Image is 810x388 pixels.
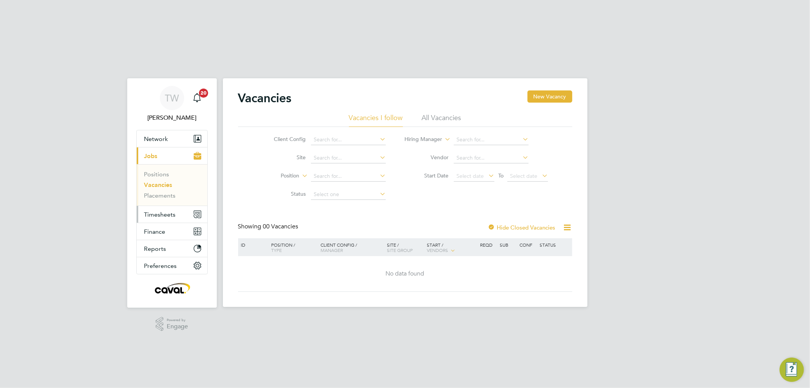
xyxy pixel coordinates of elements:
[137,240,207,257] button: Reports
[239,270,571,278] div: No data found
[398,136,442,143] label: Hiring Manager
[144,171,169,178] a: Positions
[319,238,385,257] div: Client Config /
[165,93,179,103] span: TW
[156,317,188,331] a: Powered byEngage
[137,164,207,206] div: Jobs
[311,189,386,200] input: Select one
[144,135,168,143] span: Network
[144,192,176,199] a: Placements
[427,247,448,253] span: Vendors
[144,211,176,218] span: Timesheets
[137,223,207,240] button: Finance
[144,262,177,269] span: Preferences
[387,247,413,253] span: Site Group
[527,90,572,103] button: New Vacancy
[311,153,386,163] input: Search for...
[454,153,529,163] input: Search for...
[262,136,306,143] label: Client Config
[518,238,538,251] div: Conf
[510,173,537,179] span: Select date
[311,135,386,145] input: Search for...
[349,113,403,127] li: Vacancies I follow
[137,206,207,223] button: Timesheets
[780,358,804,382] button: Engage Resource Center
[137,147,207,164] button: Jobs
[136,86,208,122] a: TW[PERSON_NAME]
[422,113,461,127] li: All Vacancies
[262,154,306,161] label: Site
[456,173,484,179] span: Select date
[238,90,292,106] h2: Vacancies
[262,190,306,197] label: Status
[538,238,571,251] div: Status
[167,317,188,323] span: Powered by
[199,89,208,98] span: 20
[265,238,319,257] div: Position /
[405,172,448,179] label: Start Date
[189,86,205,110] a: 20
[127,78,217,308] nav: Main navigation
[144,245,166,252] span: Reports
[385,238,425,257] div: Site /
[263,223,298,230] span: 00 Vacancies
[167,323,188,330] span: Engage
[405,154,448,161] label: Vendor
[496,171,506,181] span: To
[454,135,529,145] input: Search for...
[498,238,518,251] div: Sub
[425,238,478,257] div: Start /
[144,181,172,188] a: Vacancies
[488,224,556,231] label: Hide Closed Vacancies
[153,282,191,294] img: caval-logo-retina.png
[144,152,158,160] span: Jobs
[271,247,282,253] span: Type
[137,130,207,147] button: Network
[137,257,207,274] button: Preferences
[136,113,208,122] span: Tim Wells
[144,228,166,235] span: Finance
[238,223,300,231] div: Showing
[478,238,498,251] div: Reqd
[136,282,208,294] a: Go to home page
[321,247,343,253] span: Manager
[311,171,386,182] input: Search for...
[239,238,266,251] div: ID
[256,172,299,180] label: Position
